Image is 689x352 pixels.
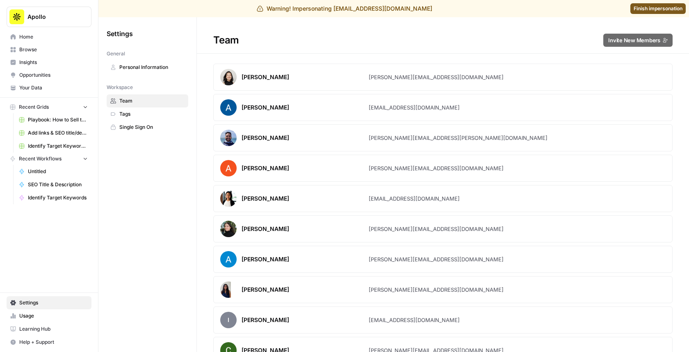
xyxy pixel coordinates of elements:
[220,190,237,207] img: avatar
[19,299,88,306] span: Settings
[369,103,460,112] div: [EMAIL_ADDRESS][DOMAIN_NAME]
[242,255,289,263] div: [PERSON_NAME]
[220,251,237,267] img: avatar
[15,191,91,204] a: Identify Target Keywords
[15,178,91,191] a: SEO Title & Description
[220,281,231,298] img: avatar
[242,286,289,294] div: [PERSON_NAME]
[7,309,91,322] a: Usage
[603,34,673,47] button: Invite New Members
[28,181,88,188] span: SEO Title & Description
[7,69,91,82] a: Opportunities
[220,312,237,328] span: I
[28,129,88,137] span: Add links & SEO title/desc to new articles - testing1
[608,36,660,44] span: Invite New Members
[197,34,689,47] div: Team
[242,73,289,81] div: [PERSON_NAME]
[369,194,460,203] div: [EMAIL_ADDRESS][DOMAIN_NAME]
[19,312,88,320] span: Usage
[19,325,88,333] span: Learning Hub
[107,61,188,74] a: Personal Information
[107,107,188,121] a: Tags
[369,164,504,172] div: [PERSON_NAME][EMAIL_ADDRESS][DOMAIN_NAME]
[369,225,504,233] div: [PERSON_NAME][EMAIL_ADDRESS][DOMAIN_NAME]
[19,59,88,66] span: Insights
[7,43,91,56] a: Browse
[19,103,49,111] span: Recent Grids
[19,46,88,53] span: Browse
[19,84,88,91] span: Your Data
[7,153,91,165] button: Recent Workflows
[107,121,188,134] a: Single Sign On
[119,110,185,118] span: Tags
[15,165,91,178] a: Untitled
[19,71,88,79] span: Opportunities
[7,56,91,69] a: Insights
[7,296,91,309] a: Settings
[28,194,88,201] span: Identify Target Keywords
[28,142,88,150] span: Identify Target Keywords Grid (1) - testing
[15,126,91,139] a: Add links & SEO title/desc to new articles - testing1
[220,69,237,85] img: avatar
[220,221,237,237] img: avatar
[27,13,77,21] span: Apollo
[119,97,185,105] span: Team
[242,164,289,172] div: [PERSON_NAME]
[119,123,185,131] span: Single Sign On
[119,64,185,71] span: Personal Information
[630,3,686,14] a: Finish impersonation
[634,5,682,12] span: Finish impersonation
[9,9,24,24] img: Apollo Logo
[242,194,289,203] div: [PERSON_NAME]
[19,155,62,162] span: Recent Workflows
[242,316,289,324] div: [PERSON_NAME]
[7,322,91,336] a: Learning Hub
[7,7,91,27] button: Workspace: Apollo
[220,160,237,176] img: avatar
[369,134,548,142] div: [PERSON_NAME][EMAIL_ADDRESS][PERSON_NAME][DOMAIN_NAME]
[107,84,133,91] span: Workspace
[369,73,504,81] div: [PERSON_NAME][EMAIL_ADDRESS][DOMAIN_NAME]
[242,134,289,142] div: [PERSON_NAME]
[107,50,125,57] span: General
[369,286,504,294] div: [PERSON_NAME][EMAIL_ADDRESS][DOMAIN_NAME]
[7,81,91,94] a: Your Data
[220,130,237,146] img: avatar
[257,5,432,13] div: Warning! Impersonating [EMAIL_ADDRESS][DOMAIN_NAME]
[369,255,504,263] div: [PERSON_NAME][EMAIL_ADDRESS][DOMAIN_NAME]
[107,94,188,107] a: Team
[28,116,88,123] span: Playbook: How to Sell to "X" Leads Grid
[7,336,91,349] button: Help + Support
[28,168,88,175] span: Untitled
[220,99,237,116] img: avatar
[369,316,460,324] div: [EMAIL_ADDRESS][DOMAIN_NAME]
[19,33,88,41] span: Home
[242,225,289,233] div: [PERSON_NAME]
[7,101,91,113] button: Recent Grids
[7,30,91,43] a: Home
[15,139,91,153] a: Identify Target Keywords Grid (1) - testing
[19,338,88,346] span: Help + Support
[107,29,133,39] span: Settings
[242,103,289,112] div: [PERSON_NAME]
[15,113,91,126] a: Playbook: How to Sell to "X" Leads Grid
